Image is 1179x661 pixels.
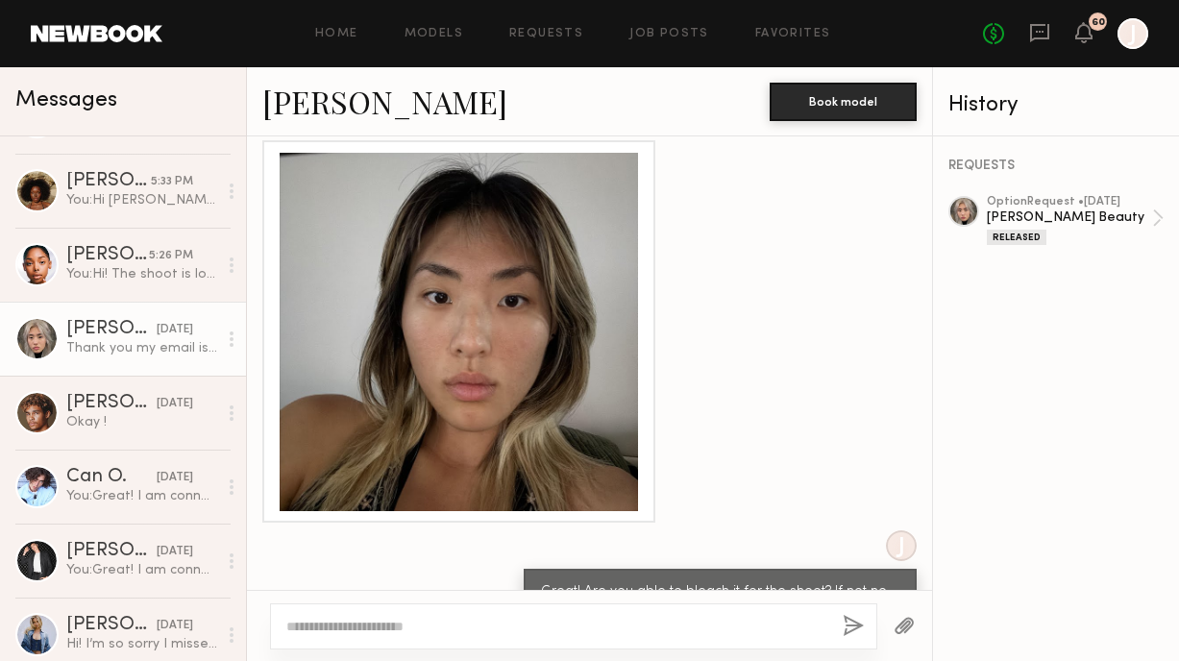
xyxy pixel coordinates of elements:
[66,394,157,413] div: [PERSON_NAME]
[66,561,217,579] div: You: Great! I am connecting with the client shortly and can get back to you asap!
[66,616,157,635] div: [PERSON_NAME]
[1118,18,1148,49] a: J
[987,196,1164,245] a: optionRequest •[DATE][PERSON_NAME] BeautyReleased
[262,81,507,122] a: [PERSON_NAME]
[987,196,1152,208] div: option Request • [DATE]
[157,543,193,561] div: [DATE]
[509,28,583,40] a: Requests
[66,635,217,653] div: Hi! I’m so sorry I missed this message. If there are any opportunities in the future I’d love to ...
[66,468,157,487] div: Can O.
[770,83,917,121] button: Book model
[66,339,217,357] div: Thank you my email is [EMAIL_ADDRESS][DOMAIN_NAME]
[149,247,193,265] div: 5:26 PM
[987,208,1152,227] div: [PERSON_NAME] Beauty
[157,395,193,413] div: [DATE]
[66,246,149,265] div: [PERSON_NAME]
[157,469,193,487] div: [DATE]
[1092,17,1105,28] div: 60
[66,191,217,209] div: You: Hi [PERSON_NAME], Hope you're well! We have an upcoming shoot with a new gen z clothing bran...
[948,159,1164,173] div: REQUESTS
[755,28,831,40] a: Favorites
[541,581,899,625] div: Great! Are you able to bleach it for the shoot? If not no worries.
[315,28,358,40] a: Home
[66,265,217,283] div: You: Hi! The shoot is located in [GEOGRAPHIC_DATA]
[405,28,463,40] a: Models
[948,94,1164,116] div: History
[66,542,157,561] div: [PERSON_NAME] D.
[66,413,217,431] div: Okay !
[66,320,157,339] div: [PERSON_NAME]
[629,28,709,40] a: Job Posts
[66,487,217,505] div: You: Great! I am connecting with the client shortly and can get back to you asap! The brand is ca...
[770,92,917,109] a: Book model
[987,230,1046,245] div: Released
[15,89,117,111] span: Messages
[66,172,151,191] div: [PERSON_NAME]
[151,173,193,191] div: 5:33 PM
[157,321,193,339] div: [DATE]
[157,617,193,635] div: [DATE]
